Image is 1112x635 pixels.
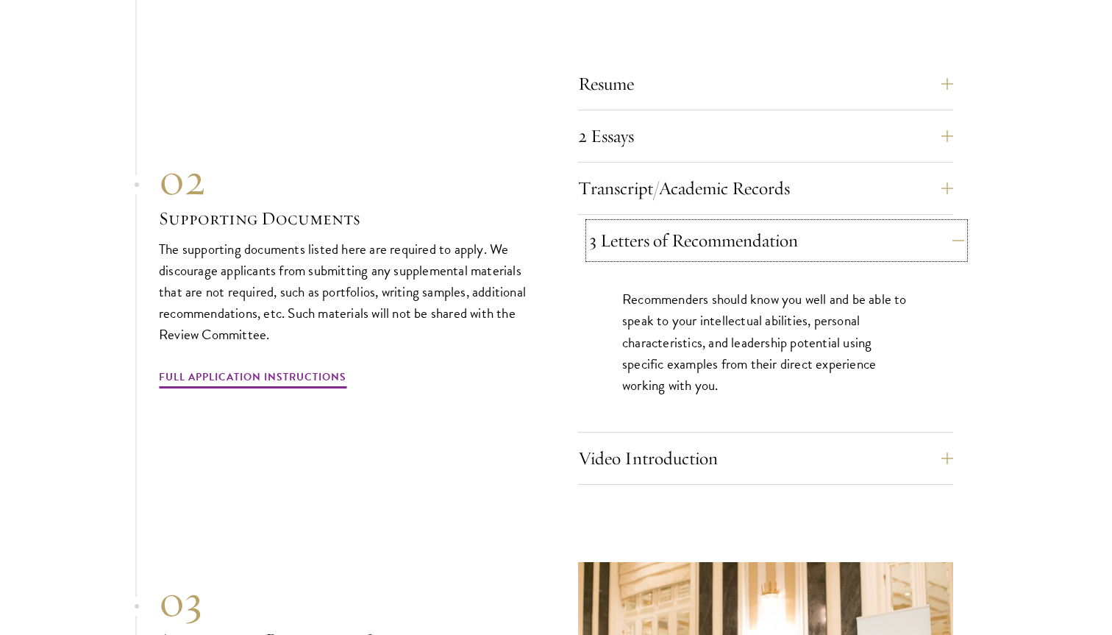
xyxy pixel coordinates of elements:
div: 02 [159,153,534,206]
button: Resume [578,66,953,102]
button: Video Introduction [578,441,953,476]
button: 2 Essays [578,118,953,154]
a: Full Application Instructions [159,368,346,391]
div: 03 [159,575,534,628]
p: Recommenders should know you well and be able to speak to your intellectual abilities, personal c... [622,288,909,395]
h3: Supporting Documents [159,206,534,231]
button: Transcript/Academic Records [578,171,953,206]
p: The supporting documents listed here are required to apply. We discourage applicants from submitt... [159,238,534,345]
button: 3 Letters of Recommendation [589,223,964,258]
